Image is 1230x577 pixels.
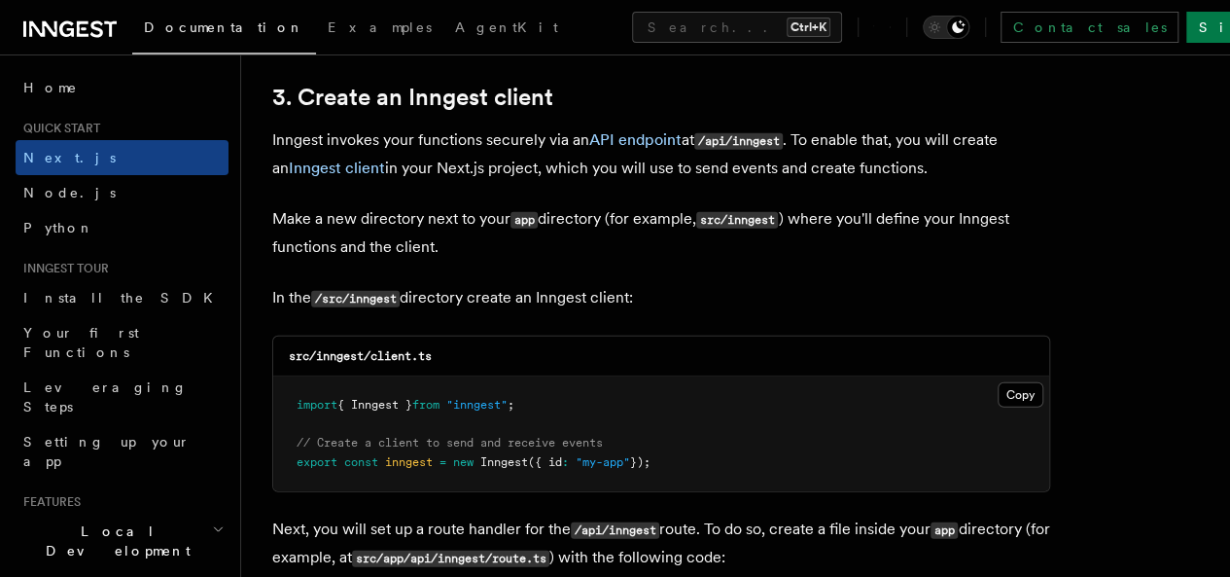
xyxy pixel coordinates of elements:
span: const [344,455,378,469]
code: /src/inngest [311,291,400,307]
span: Documentation [144,19,304,35]
span: ; [508,398,514,412]
a: Next.js [16,140,228,175]
code: /api/inngest [571,523,659,539]
span: Node.js [23,185,116,200]
span: Examples [328,19,432,35]
a: Home [16,70,228,105]
span: Features [16,494,81,510]
span: Setting up your app [23,434,191,469]
span: AgentKit [455,19,558,35]
a: API endpoint [589,130,682,149]
span: Python [23,220,94,235]
kbd: Ctrl+K [787,18,830,37]
span: new [453,455,474,469]
span: Quick start [16,121,100,136]
code: app [510,212,538,229]
span: Leveraging Steps [23,379,188,415]
span: "inngest" [446,398,508,412]
span: // Create a client to send and receive events [297,436,603,450]
a: Your first Functions [16,315,228,370]
a: Install the SDK [16,280,228,315]
span: = [439,455,446,469]
span: ({ id [528,455,562,469]
a: 3. Create an Inngest client [272,84,553,111]
p: Inngest invokes your functions securely via an at . To enable that, you will create an in your Ne... [272,126,1050,182]
p: Next, you will set up a route handler for the route. To do so, create a file inside your director... [272,516,1050,572]
button: Local Development [16,514,228,568]
button: Search...Ctrl+K [632,12,842,43]
a: Setting up your app [16,424,228,479]
a: Inngest client [289,159,385,177]
a: Documentation [132,6,316,54]
span: from [412,398,439,412]
span: "my-app" [576,455,630,469]
span: Local Development [16,522,212,560]
code: app [931,523,958,539]
code: src/inngest/client.ts [289,349,432,363]
span: Inngest [480,455,528,469]
a: Node.js [16,175,228,210]
button: Toggle dark mode [923,16,969,39]
span: Home [23,78,78,97]
span: export [297,455,337,469]
span: : [562,455,569,469]
span: Your first Functions [23,325,139,360]
span: }); [630,455,650,469]
span: Next.js [23,150,116,165]
span: { Inngest } [337,398,412,412]
span: import [297,398,337,412]
a: Examples [316,6,443,53]
code: src/inngest [696,212,778,229]
a: Contact sales [1001,12,1178,43]
span: Inngest tour [16,261,109,276]
span: Install the SDK [23,290,225,306]
span: inngest [385,455,433,469]
p: In the directory create an Inngest client: [272,284,1050,312]
a: Leveraging Steps [16,370,228,424]
a: Python [16,210,228,245]
button: Copy [998,382,1043,408]
p: Make a new directory next to your directory (for example, ) where you'll define your Inngest func... [272,205,1050,261]
a: AgentKit [443,6,570,53]
code: src/app/api/inngest/route.ts [352,551,549,567]
code: /api/inngest [694,133,783,150]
